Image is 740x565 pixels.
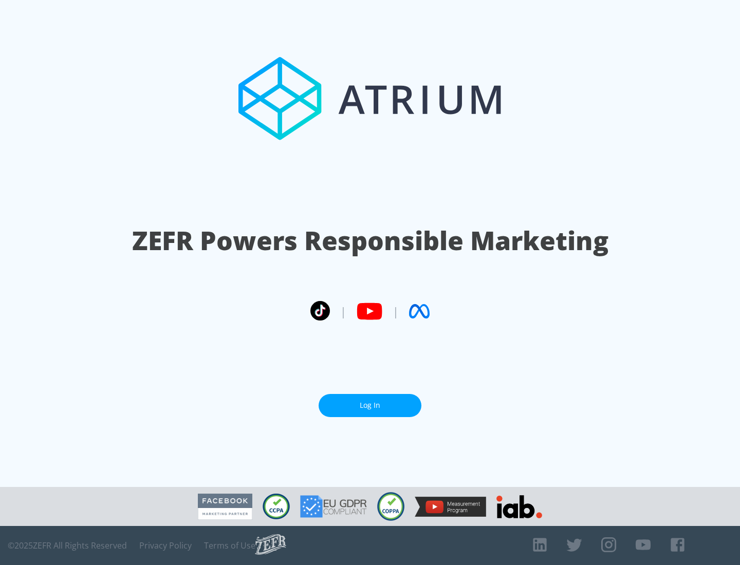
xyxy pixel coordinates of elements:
span: | [393,304,399,319]
img: CCPA Compliant [263,494,290,519]
a: Privacy Policy [139,540,192,551]
img: Facebook Marketing Partner [198,494,252,520]
h1: ZEFR Powers Responsible Marketing [132,223,608,258]
span: © 2025 ZEFR All Rights Reserved [8,540,127,551]
img: IAB [496,495,542,518]
a: Terms of Use [204,540,255,551]
img: GDPR Compliant [300,495,367,518]
a: Log In [319,394,421,417]
span: | [340,304,346,319]
img: YouTube Measurement Program [415,497,486,517]
img: COPPA Compliant [377,492,404,521]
